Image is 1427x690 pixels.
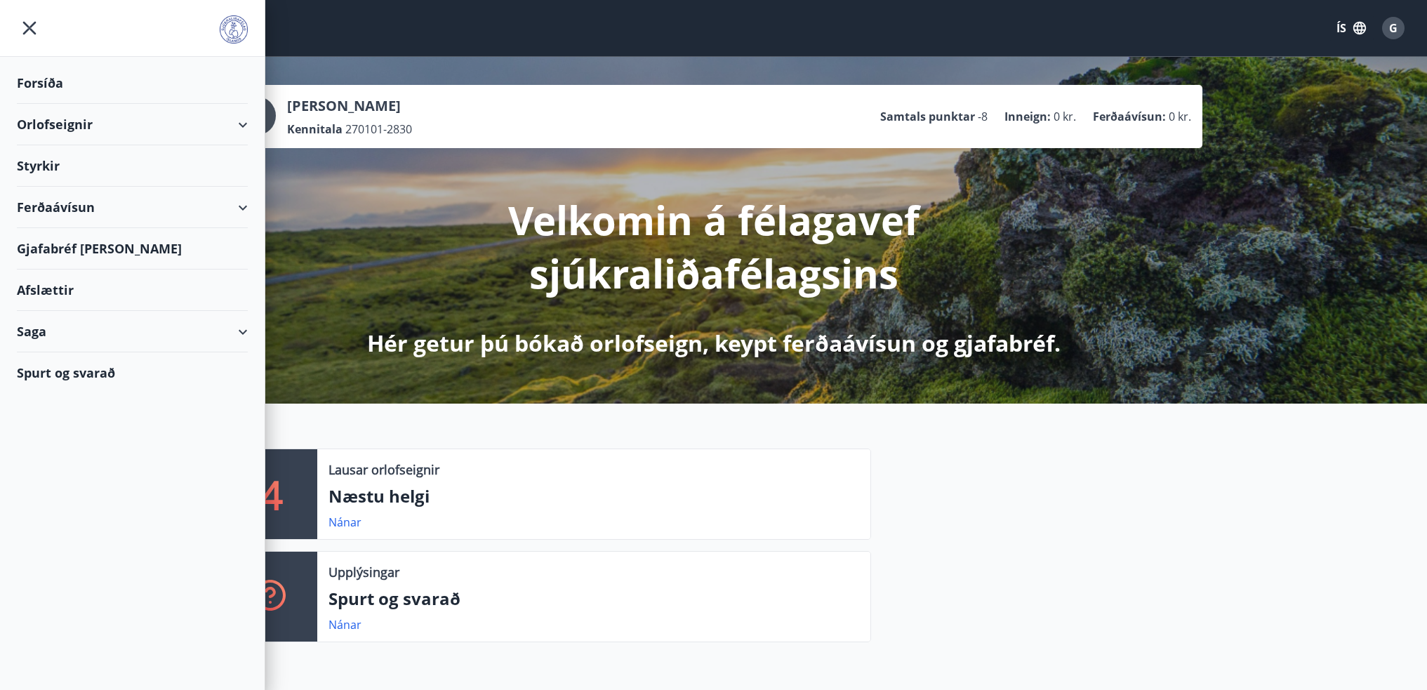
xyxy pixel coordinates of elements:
[367,328,1061,359] p: Hér getur þú bókað orlofseign, keypt ferðaávísun og gjafabréf.
[1054,109,1076,124] span: 0 kr.
[17,270,248,311] div: Afslættir
[17,311,248,352] div: Saga
[328,563,399,581] p: Upplýsingar
[328,460,439,479] p: Lausar orlofseignir
[17,62,248,104] div: Forsíða
[287,96,412,116] p: [PERSON_NAME]
[1169,109,1191,124] span: 0 kr.
[1376,11,1410,45] button: G
[17,104,248,145] div: Orlofseignir
[17,145,248,187] div: Styrkir
[345,121,412,137] span: 270101-2830
[328,515,361,530] a: Nánar
[1093,109,1166,124] p: Ferðaávísun :
[328,484,859,508] p: Næstu helgi
[880,109,975,124] p: Samtals punktar
[1004,109,1051,124] p: Inneign :
[1389,20,1398,36] span: G
[220,15,248,44] img: union_logo
[260,467,283,521] p: 4
[1329,15,1374,41] button: ÍS
[343,193,1084,300] p: Velkomin á félagavef sjúkraliðafélagsins
[978,109,988,124] span: -8
[17,15,42,41] button: menu
[287,121,343,137] p: Kennitala
[328,587,859,611] p: Spurt og svarað
[17,352,248,393] div: Spurt og svarað
[17,228,248,270] div: Gjafabréf [PERSON_NAME]
[328,617,361,632] a: Nánar
[17,187,248,228] div: Ferðaávísun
